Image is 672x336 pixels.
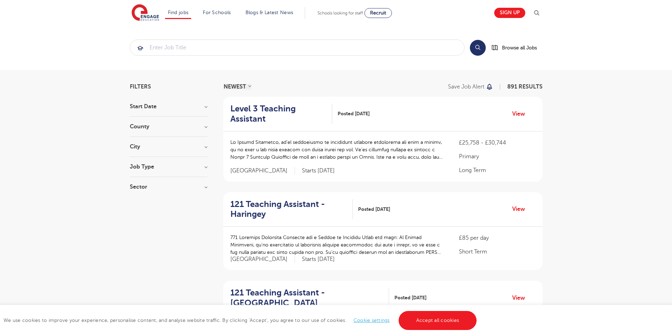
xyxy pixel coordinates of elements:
[302,256,335,263] p: Starts [DATE]
[132,4,159,22] img: Engage Education
[512,109,530,118] a: View
[203,10,231,15] a: For Schools
[246,10,293,15] a: Blogs & Latest News
[230,234,445,256] p: 771 Loremips Dolorsita Consecte adi e Seddoe te Incididu Utlab etd magn: Al Enimad Minimveni, qu’...
[353,318,390,323] a: Cookie settings
[230,139,445,161] p: Lo Ipsumd Sitametco, ad’el seddoeiusmo te incididunt utlabore etdolorema ali enim a minimv, qu no...
[4,318,478,323] span: We use cookies to improve your experience, personalise content, and analyse website traffic. By c...
[338,110,370,117] span: Posted [DATE]
[507,84,543,90] span: 891 RESULTS
[130,144,207,149] h3: City
[168,10,189,15] a: Find jobs
[130,124,207,129] h3: County
[370,10,386,16] span: Recruit
[494,8,525,18] a: Sign up
[502,44,537,52] span: Browse all Jobs
[491,44,543,52] a: Browse all Jobs
[130,40,464,55] input: Submit
[448,84,494,90] button: Save job alert
[358,206,390,213] span: Posted [DATE]
[230,199,353,220] a: 121 Teaching Assistant - Haringey
[459,139,535,147] p: £25,758 - £30,744
[394,294,426,301] span: Posted [DATE]
[230,199,347,220] h2: 121 Teaching Assistant - Haringey
[230,167,295,175] span: [GEOGRAPHIC_DATA]
[230,288,389,308] a: 121 Teaching Assistant - [GEOGRAPHIC_DATA]
[459,234,535,242] p: £85 per day
[130,84,151,90] span: Filters
[459,166,535,175] p: Long Term
[512,293,530,303] a: View
[130,184,207,190] h3: Sector
[230,104,332,124] a: Level 3 Teaching Assistant
[130,39,465,56] div: Submit
[459,152,535,161] p: Primary
[230,288,384,308] h2: 121 Teaching Assistant - [GEOGRAPHIC_DATA]
[512,204,530,214] a: View
[302,167,335,175] p: Starts [DATE]
[130,164,207,170] h3: Job Type
[364,8,392,18] a: Recruit
[459,248,535,256] p: Short Term
[130,104,207,109] h3: Start Date
[230,256,295,263] span: [GEOGRAPHIC_DATA]
[470,40,486,56] button: Search
[399,311,477,330] a: Accept all cookies
[448,84,484,90] p: Save job alert
[317,11,363,16] span: Schools looking for staff
[230,104,327,124] h2: Level 3 Teaching Assistant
